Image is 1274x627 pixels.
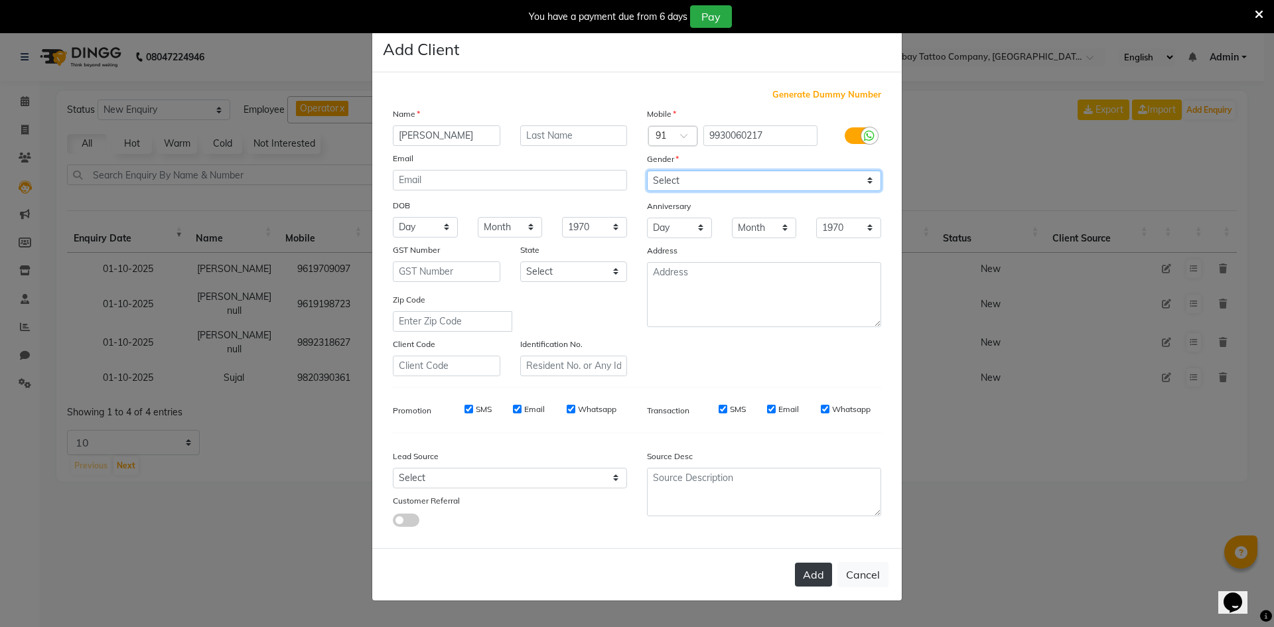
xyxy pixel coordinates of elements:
[730,403,746,415] label: SMS
[647,451,693,462] label: Source Desc
[832,403,871,415] label: Whatsapp
[393,125,500,146] input: First Name
[520,338,583,350] label: Identification No.
[795,563,832,587] button: Add
[578,403,616,415] label: Whatsapp
[393,153,413,165] label: Email
[393,294,425,306] label: Zip Code
[393,261,500,282] input: GST Number
[1218,574,1261,614] iframe: chat widget
[647,405,689,417] label: Transaction
[690,5,732,28] button: Pay
[520,356,628,376] input: Resident No. or Any Id
[393,170,627,190] input: Email
[383,37,459,61] h4: Add Client
[393,108,420,120] label: Name
[772,88,881,102] span: Generate Dummy Number
[647,108,676,120] label: Mobile
[393,451,439,462] label: Lead Source
[393,405,431,417] label: Promotion
[393,311,512,332] input: Enter Zip Code
[520,244,539,256] label: State
[837,562,888,587] button: Cancel
[778,403,799,415] label: Email
[393,244,440,256] label: GST Number
[393,356,500,376] input: Client Code
[476,403,492,415] label: SMS
[393,495,460,507] label: Customer Referral
[393,338,435,350] label: Client Code
[703,125,818,146] input: Mobile
[520,125,628,146] input: Last Name
[647,245,677,257] label: Address
[393,200,410,212] label: DOB
[647,200,691,212] label: Anniversary
[647,153,679,165] label: Gender
[529,10,687,24] div: You have a payment due from 6 days
[524,403,545,415] label: Email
